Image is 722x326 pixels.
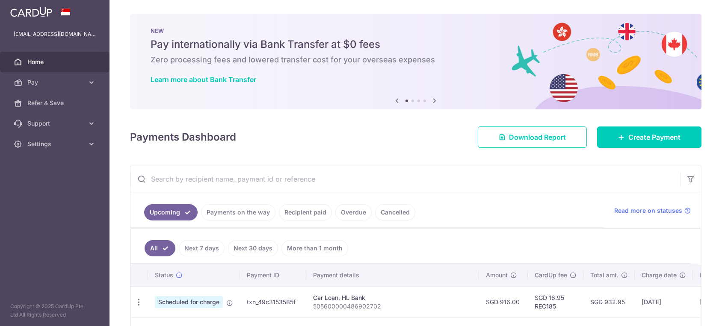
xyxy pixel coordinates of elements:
a: All [145,240,175,256]
p: NEW [151,27,681,34]
a: Overdue [335,204,372,220]
span: CardUp fee [535,271,567,279]
td: [DATE] [635,286,693,317]
span: Amount [486,271,508,279]
span: Read more on statuses [614,206,682,215]
span: Charge date [642,271,677,279]
span: Scheduled for charge [155,296,223,308]
td: SGD 916.00 [479,286,528,317]
p: [EMAIL_ADDRESS][DOMAIN_NAME] [14,30,96,38]
a: Recipient paid [279,204,332,220]
th: Payment details [306,264,479,286]
img: Bank transfer banner [130,14,701,109]
input: Search by recipient name, payment id or reference [130,165,681,193]
div: Car Loan. HL Bank [313,294,472,302]
h6: Zero processing fees and lowered transfer cost for your overseas expenses [151,55,681,65]
span: Status [155,271,173,279]
th: Payment ID [240,264,306,286]
a: Create Payment [597,126,701,148]
a: Next 30 days [228,240,278,256]
td: txn_49c3153585f [240,286,306,317]
td: SGD 932.95 [583,286,635,317]
span: Total amt. [590,271,618,279]
span: Download Report [509,132,566,142]
a: Payments on the way [201,204,275,220]
a: Download Report [478,126,587,148]
span: Home [27,58,84,66]
td: SGD 16.95 REC185 [528,286,583,317]
a: Next 7 days [179,240,225,256]
a: Cancelled [375,204,415,220]
span: Pay [27,78,84,87]
span: Create Payment [628,132,681,142]
span: Settings [27,140,84,148]
span: Support [27,119,84,128]
img: CardUp [10,7,52,17]
p: 505600000486902702 [313,302,472,311]
span: Refer & Save [27,99,84,107]
a: Upcoming [144,204,198,220]
h4: Payments Dashboard [130,129,236,145]
h5: Pay internationally via Bank Transfer at $0 fees [151,38,681,51]
a: Learn more about Bank Transfer [151,75,256,84]
a: More than 1 month [281,240,348,256]
a: Read more on statuses [614,206,691,215]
